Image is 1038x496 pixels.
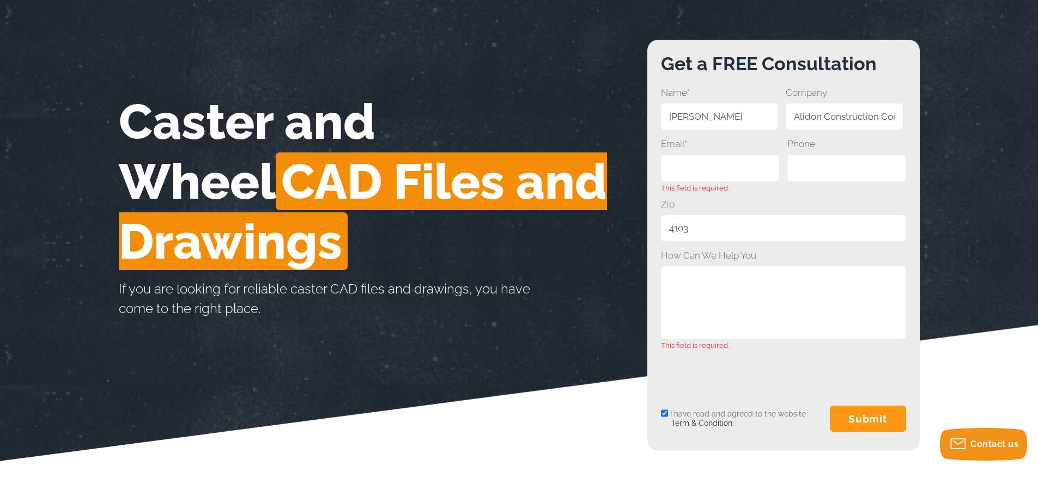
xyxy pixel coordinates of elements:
h3: Get a FREE Consultation [661,53,906,74]
input: Email* [661,155,780,181]
span: This field is required. [661,181,780,191]
span: Email* [661,136,780,151]
span: How Can We Help You [661,248,906,263]
span: Contact us [970,439,1018,449]
input: Zip [661,215,906,241]
input: Phone [787,155,906,181]
span: Phone [787,136,906,151]
span: CAD Files and Drawings [119,152,607,270]
span: This field is required. [661,339,906,348]
h1: Caster and Wheel [119,91,647,271]
strong: Term & Condition. [671,419,734,427]
textarea: How Can We Help You [661,266,906,339]
input: Company [786,103,903,130]
span: Name* [661,85,778,100]
span: Company [786,85,903,100]
input: Name* [661,103,778,130]
input: I have read and agreed to the websiteTerm & Condition. [661,400,668,426]
button: Contact us [940,428,1027,461]
p: If you are looking for reliable caster CAD files and drawings, you have come to the right place. [119,279,560,319]
input: submit [830,406,906,432]
iframe: reCAPTCHA [661,354,827,397]
span: I have read and agreed to the website [661,409,806,427]
span: Zip [661,197,906,212]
